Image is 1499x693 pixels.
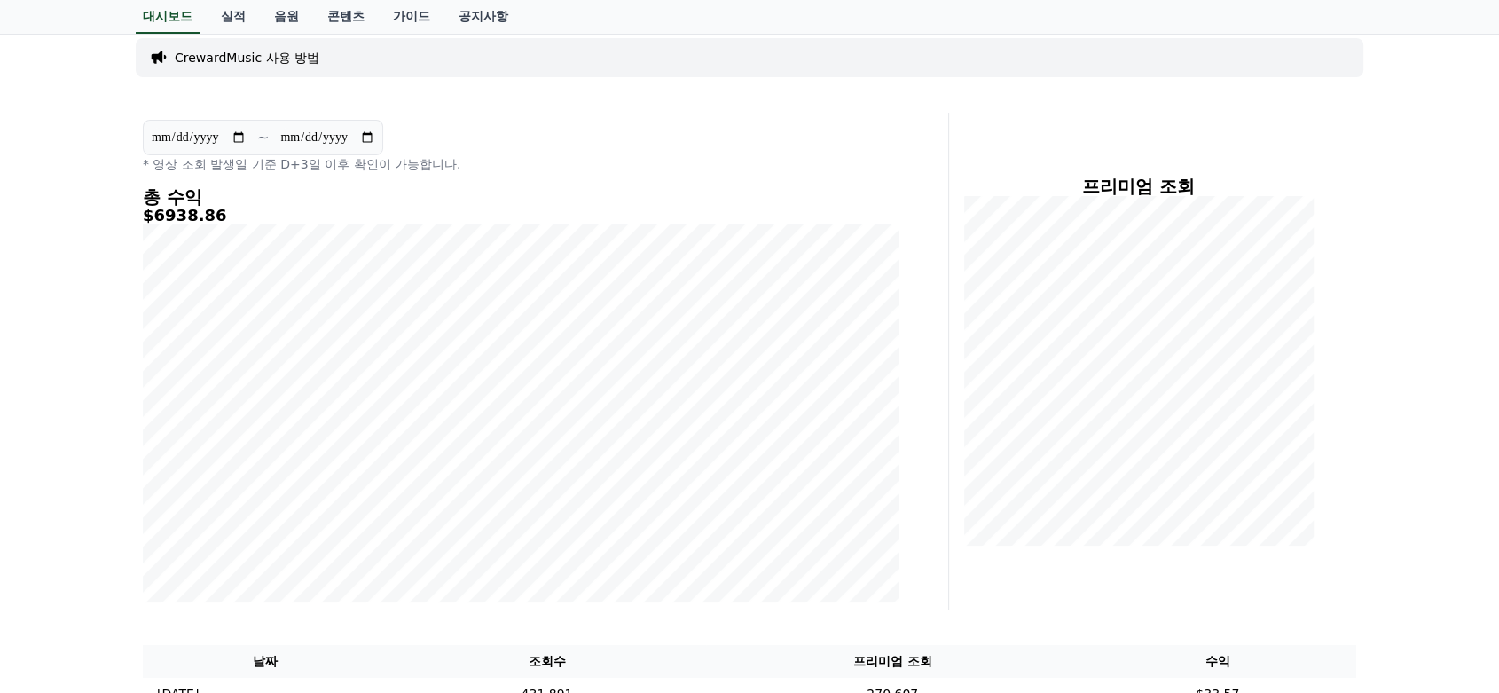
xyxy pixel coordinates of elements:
[143,207,899,224] h5: $6938.86
[706,645,1079,678] th: 프리미엄 조회
[963,177,1314,196] h4: 프리미엄 조회
[388,645,706,678] th: 조회수
[143,645,388,678] th: 날짜
[1079,645,1356,678] th: 수익
[143,155,899,173] p: * 영상 조회 발생일 기준 D+3일 이후 확인이 가능합니다.
[175,49,319,67] a: CrewardMusic 사용 방법
[143,187,899,207] h4: 총 수익
[257,127,269,148] p: ~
